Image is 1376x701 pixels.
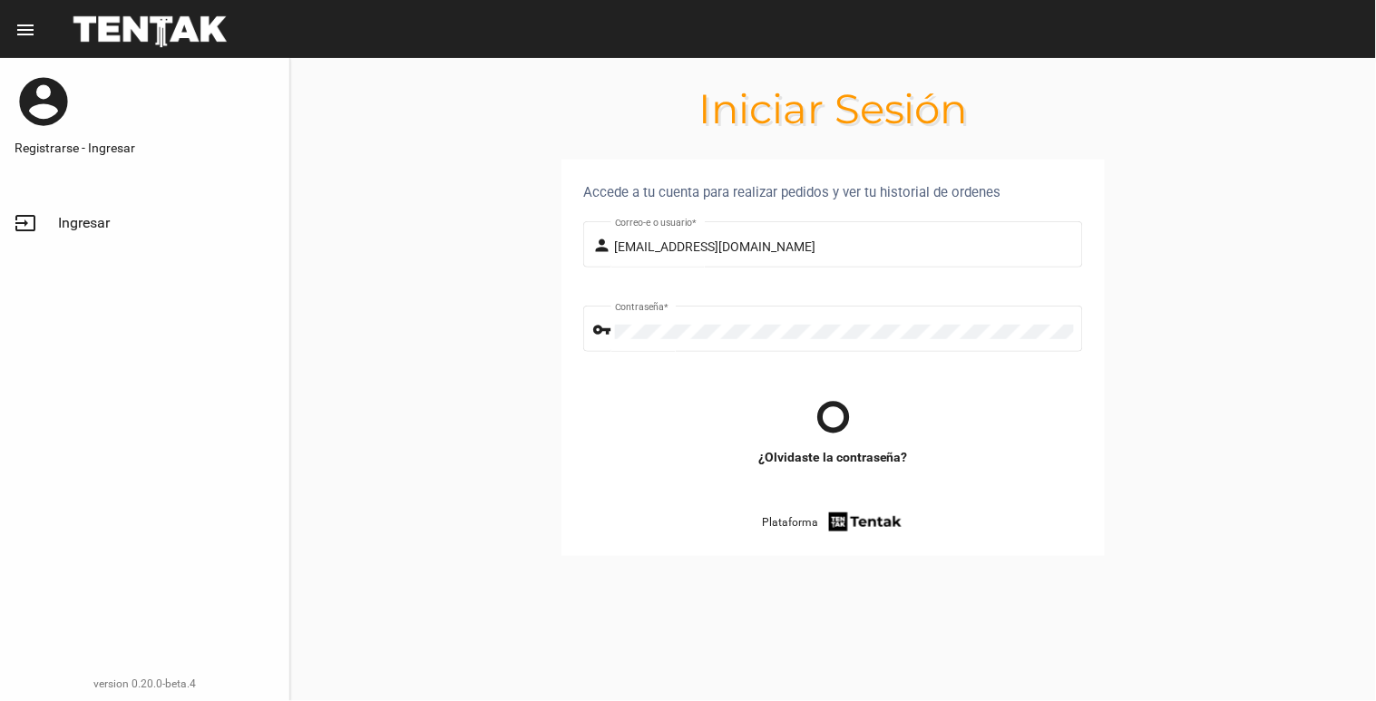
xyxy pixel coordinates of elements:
[762,510,904,534] a: Plataforma
[58,214,110,232] span: Ingresar
[826,510,904,534] img: tentak-firm.png
[290,94,1376,123] h1: Iniciar Sesión
[15,19,36,41] mat-icon: menu
[15,675,275,693] div: version 0.20.0-beta.4
[593,235,615,257] mat-icon: person
[593,319,615,341] mat-icon: vpn_key
[583,181,1083,203] div: Accede a tu cuenta para realizar pedidos y ver tu historial de ordenes
[15,73,73,131] mat-icon: account_circle
[15,212,36,234] mat-icon: input
[762,513,818,531] span: Plataforma
[758,448,908,466] a: ¿Olvidaste la contraseña?
[15,139,275,157] a: Registrarse - Ingresar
